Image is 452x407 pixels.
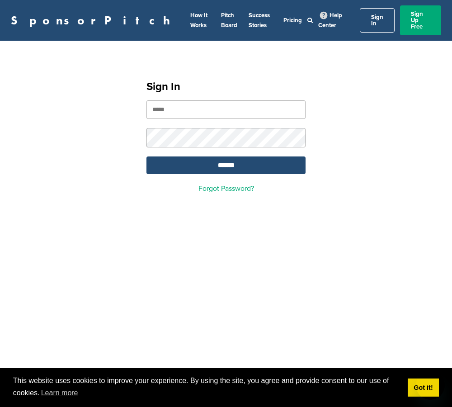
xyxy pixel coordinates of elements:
[13,375,400,400] span: This website uses cookies to improve your experience. By using the site, you agree and provide co...
[198,184,254,193] a: Forgot Password?
[40,386,80,400] a: learn more about cookies
[146,79,306,95] h1: Sign In
[408,379,439,397] a: dismiss cookie message
[360,8,395,33] a: Sign In
[221,12,237,29] a: Pitch Board
[190,12,207,29] a: How It Works
[283,17,302,24] a: Pricing
[249,12,270,29] a: Success Stories
[400,5,441,35] a: Sign Up Free
[11,14,176,26] a: SponsorPitch
[318,10,342,31] a: Help Center
[416,371,445,400] iframe: Button to launch messaging window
